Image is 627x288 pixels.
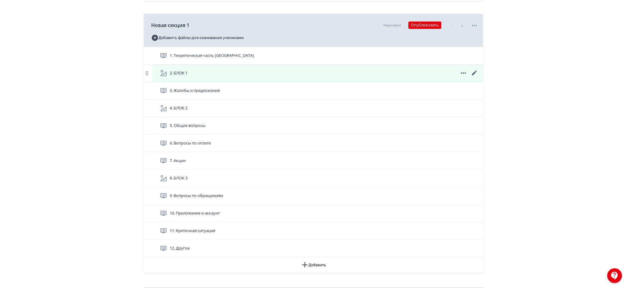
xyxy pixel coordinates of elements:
[170,70,187,76] span: 2. БЛОК 1
[144,240,483,257] div: 12. Другое
[170,140,211,146] span: 6. Вопросы по оплате
[144,222,483,240] div: 11. Критичная ситуация
[170,193,223,199] span: 9. Вопросы по обращениям
[144,257,483,273] button: Добавить
[170,53,254,59] span: 1. Теоретическая часть Confluence
[144,152,483,170] div: 7. Акции
[144,170,483,187] div: 8. БЛОК 3
[144,82,483,100] div: 3. Жалобы и предложения
[144,65,483,82] div: 2. БЛОК 1
[144,187,483,205] div: 9. Вопросы по обращениям
[170,210,220,216] span: 10. Приложение и аккаунт
[170,228,215,234] span: 11. Критичная ситуация
[144,205,483,222] div: 10. Приложение и аккаунт
[151,33,244,43] button: Добавить файлы для скачивания учениками
[170,105,187,111] span: 4. БЛОК 2
[144,117,483,135] div: 5. Общие вопросы
[170,88,220,94] span: 3. Жалобы и предложения
[151,22,189,29] span: Новая секция 1
[170,123,205,129] span: 5. Общие вопросы
[144,100,483,117] div: 4. БЛОК 2
[170,245,190,251] span: 12. Другое
[408,22,441,29] button: Опубликовать
[170,175,187,181] span: 8. БЛОК 3
[383,22,401,28] div: Черновик
[144,47,483,65] div: 1. Теоретическая часть [GEOGRAPHIC_DATA]
[170,158,186,164] span: 7. Акции
[144,135,483,152] div: 6. Вопросы по оплате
